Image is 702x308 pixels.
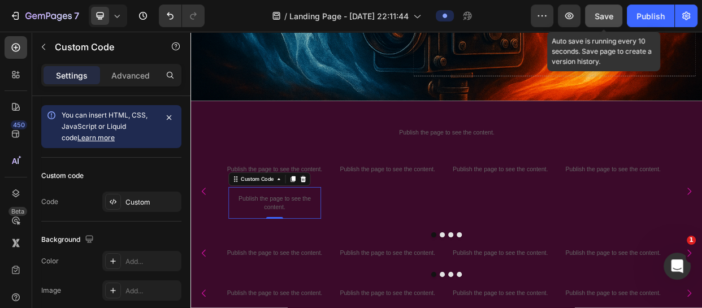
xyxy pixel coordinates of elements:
[41,285,61,296] div: Image
[41,176,181,188] p: Publish the page to see the content.
[41,232,96,248] div: Background
[9,128,669,140] p: Publish the page to see the content.
[111,70,150,81] p: Advanced
[2,196,33,228] button: Carousel Back Arrow
[41,288,181,300] p: Publish the page to see the content.
[56,70,88,81] p: Settings
[190,288,331,300] p: Publish the page to see the content.
[62,111,148,142] span: You can insert HTML, CSS, JavaScript or Liquid code
[74,9,79,23] p: 7
[77,133,115,142] a: Learn more
[284,10,287,22] span: /
[340,176,480,188] p: Publish the page to see the content.
[319,266,326,273] button: Dot
[125,257,179,267] div: Add...
[627,5,674,27] button: Publish
[489,288,630,300] p: Publish the page to see the content.
[159,5,205,27] div: Undo/Redo
[330,266,337,273] button: Dot
[353,266,359,273] button: Dot
[41,256,59,266] div: Color
[489,176,630,188] p: Publish the page to see the content.
[636,10,665,22] div: Publish
[41,171,84,181] div: Custom code
[64,190,112,201] div: Custom Code
[125,286,179,296] div: Add...
[190,32,702,308] iframe: Design area
[8,207,27,216] div: Beta
[289,10,409,22] span: Landing Page - [DATE] 22:11:44
[41,197,58,207] div: Code
[340,288,480,300] p: Publish the page to see the content.
[585,5,622,27] button: Save
[595,11,613,21] span: Save
[55,40,151,54] p: Custom Code
[5,5,84,27] button: 7
[645,196,677,228] button: Carousel Next Arrow
[190,176,331,188] p: Publish the page to see the content.
[11,120,27,129] div: 450
[50,215,172,239] p: Publish the page to see the content.
[687,236,696,245] span: 1
[341,266,348,273] button: Dot
[125,197,179,207] div: Custom
[664,253,691,280] iframe: Intercom live chat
